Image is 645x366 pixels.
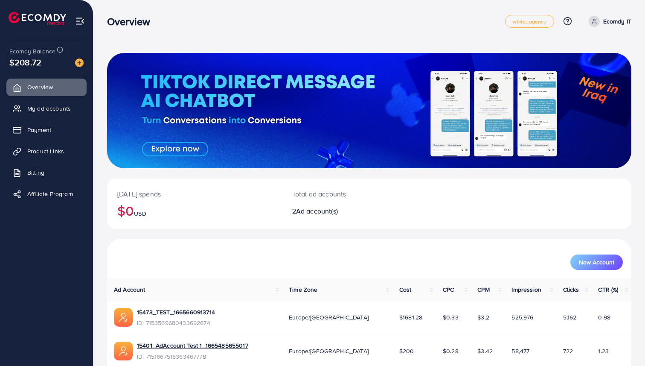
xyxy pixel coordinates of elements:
span: $208.72 [9,56,41,68]
span: Payment [27,126,51,134]
span: Ad account(s) [296,206,338,216]
h2: $0 [117,202,272,219]
img: ic-ads-acc.e4c84228.svg [114,308,133,327]
span: ID: 7153569680433692674 [137,319,215,327]
a: Payment [6,121,87,138]
h3: Overview [107,15,157,28]
span: Affiliate Program [27,190,73,198]
span: 58,477 [511,347,529,355]
span: Clicks [563,285,579,294]
span: white_agency [512,19,547,24]
button: New Account [570,255,623,270]
a: Overview [6,79,87,96]
a: My ad accounts [6,100,87,117]
img: ic-ads-acc.e4c84228.svg [114,342,133,360]
span: Cost [399,285,412,294]
span: $3.42 [477,347,493,355]
span: 722 [563,347,573,355]
span: 525,976 [511,313,533,322]
span: $1681.28 [399,313,422,322]
span: My ad accounts [27,104,71,113]
span: CPC [443,285,454,294]
span: Overview [27,83,53,91]
span: CTR (%) [598,285,618,294]
span: $3.2 [477,313,489,322]
span: $200 [399,347,414,355]
span: CPM [477,285,489,294]
h2: 2 [292,207,403,215]
span: Product Links [27,147,64,155]
span: Ad Account [114,285,145,294]
a: Product Links [6,143,87,160]
span: Ecomdy Balance [9,47,55,56]
span: Europe/[GEOGRAPHIC_DATA] [289,347,369,355]
a: 15401_AdAccount Test 1_1665485655017 [137,341,248,350]
span: 1.23 [598,347,609,355]
img: logo [9,12,66,25]
span: $0.28 [443,347,459,355]
a: Ecomdy IT [585,16,631,27]
a: Billing [6,164,87,181]
span: 0.98 [598,313,610,322]
span: Europe/[GEOGRAPHIC_DATA] [289,313,369,322]
span: New Account [579,259,614,265]
span: 5,162 [563,313,577,322]
p: Ecomdy IT [603,16,631,26]
span: Time Zone [289,285,317,294]
img: menu [75,16,85,26]
span: $0.33 [443,313,459,322]
a: 15473_TEST_1665660913714 [137,308,215,316]
a: white_agency [505,15,554,28]
p: [DATE] spends [117,189,272,199]
span: USD [134,209,146,218]
span: Billing [27,168,44,177]
a: Affiliate Program [6,185,87,202]
p: Total ad accounts [292,189,403,199]
span: Impression [511,285,541,294]
span: ID: 7151667518363467778 [137,352,248,361]
img: image [75,59,84,67]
